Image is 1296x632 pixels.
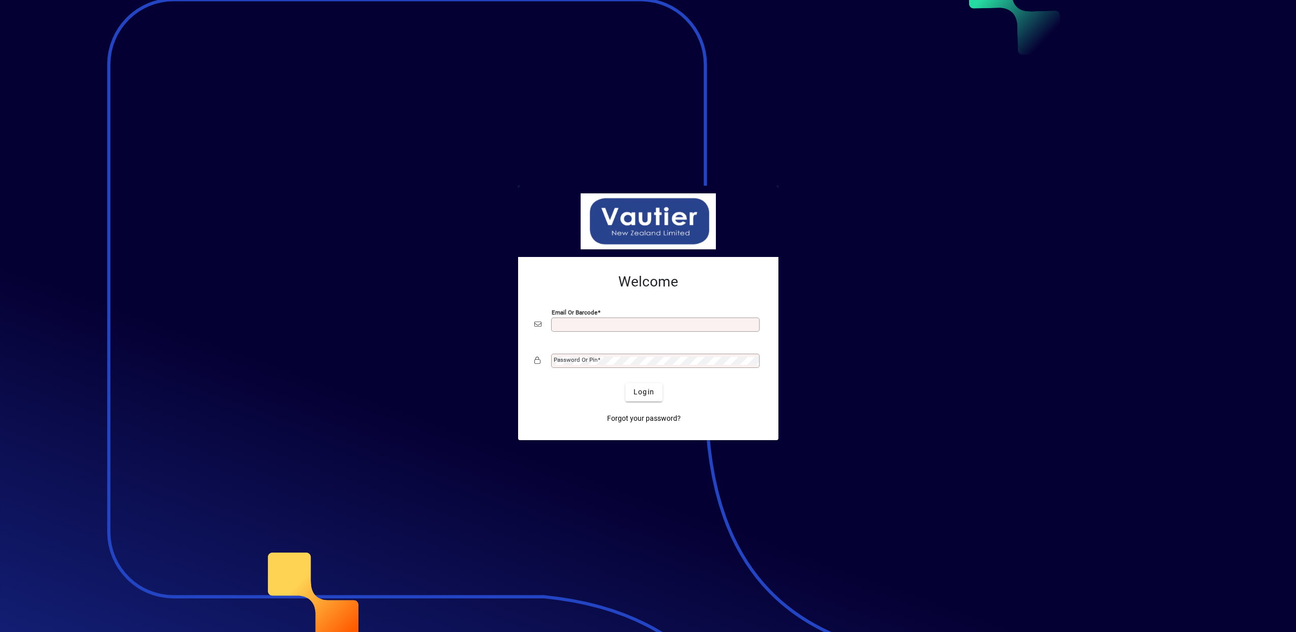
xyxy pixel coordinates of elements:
[534,273,762,291] h2: Welcome
[603,410,685,428] a: Forgot your password?
[552,308,597,315] mat-label: Email or Barcode
[607,413,681,424] span: Forgot your password?
[625,383,662,401] button: Login
[634,387,654,397] span: Login
[554,356,597,363] mat-label: Password or Pin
